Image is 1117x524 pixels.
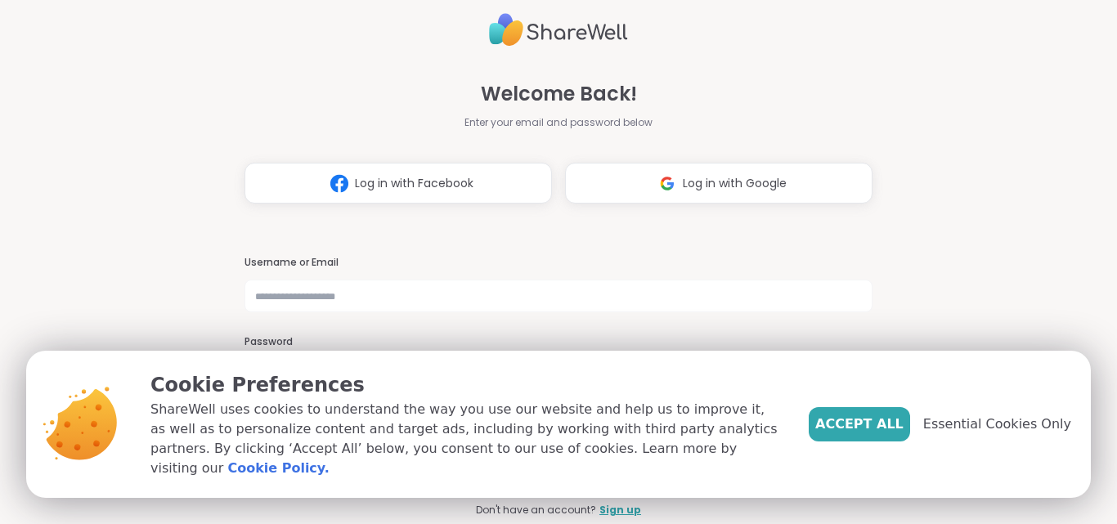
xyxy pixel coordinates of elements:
a: Cookie Policy. [227,459,329,478]
h3: Username or Email [244,256,873,270]
span: Accept All [815,414,904,434]
h3: Password [244,335,873,349]
span: Don't have an account? [476,503,596,517]
span: Log in with Facebook [355,175,473,192]
a: Sign up [599,503,641,517]
span: Log in with Google [683,175,787,192]
img: ShareWell Logomark [324,168,355,199]
span: Enter your email and password below [464,115,653,130]
button: Log in with Google [565,163,873,204]
button: Accept All [809,407,910,441]
span: Essential Cookies Only [923,414,1071,434]
p: Cookie Preferences [150,370,783,400]
p: ShareWell uses cookies to understand the way you use our website and help us to improve it, as we... [150,400,783,478]
button: Log in with Facebook [244,163,552,204]
img: ShareWell Logo [489,7,628,53]
span: Welcome Back! [481,79,637,109]
img: ShareWell Logomark [652,168,683,199]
